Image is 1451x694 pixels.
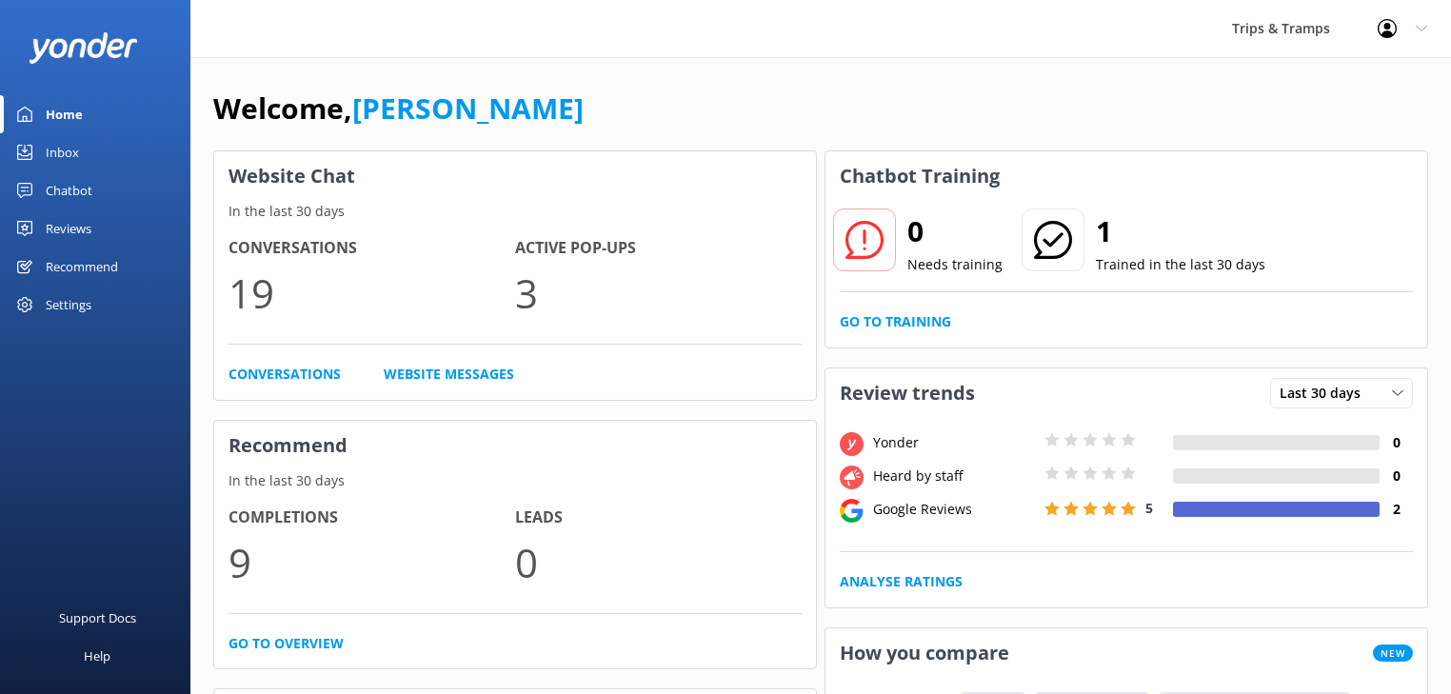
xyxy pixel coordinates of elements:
[229,236,515,261] h4: Conversations
[1096,254,1265,275] p: Trained in the last 30 days
[515,506,802,530] h4: Leads
[46,286,91,324] div: Settings
[1373,644,1413,662] span: New
[29,32,138,64] img: yonder-white-logo.png
[214,470,816,491] p: In the last 30 days
[1145,499,1153,517] span: 5
[515,530,802,594] p: 0
[840,311,951,332] a: Go to Training
[384,364,514,385] a: Website Messages
[1380,466,1413,486] h4: 0
[1280,383,1372,404] span: Last 30 days
[46,133,79,171] div: Inbox
[229,530,515,594] p: 9
[515,261,802,325] p: 3
[229,506,515,530] h4: Completions
[213,86,584,131] h1: Welcome,
[214,201,816,222] p: In the last 30 days
[825,151,1014,201] h3: Chatbot Training
[907,254,1003,275] p: Needs training
[46,171,92,209] div: Chatbot
[229,364,341,385] a: Conversations
[1096,208,1265,254] h2: 1
[868,499,1040,520] div: Google Reviews
[229,261,515,325] p: 19
[1380,432,1413,453] h4: 0
[46,95,83,133] div: Home
[229,633,344,654] a: Go to overview
[84,637,110,675] div: Help
[515,236,802,261] h4: Active Pop-ups
[214,421,816,470] h3: Recommend
[59,599,136,637] div: Support Docs
[46,248,118,286] div: Recommend
[214,151,816,201] h3: Website Chat
[868,432,1040,453] div: Yonder
[1380,499,1413,520] h4: 2
[825,368,989,418] h3: Review trends
[868,466,1040,486] div: Heard by staff
[825,628,1024,678] h3: How you compare
[907,208,1003,254] h2: 0
[840,571,963,592] a: Analyse Ratings
[352,89,584,128] a: [PERSON_NAME]
[46,209,91,248] div: Reviews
